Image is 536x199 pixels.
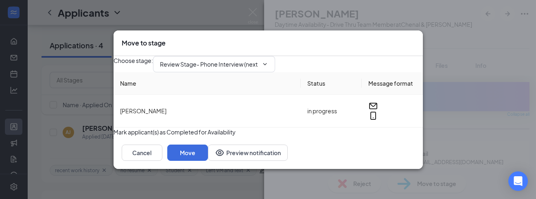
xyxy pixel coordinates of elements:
th: Message format [362,72,423,95]
span: Choose stage : [114,56,153,72]
h3: Move to stage [122,39,166,48]
th: Status [301,72,362,95]
span: Mark applicant(s) as Completed for Availability [114,128,236,136]
button: Move [167,145,208,161]
button: Preview notificationEye [208,145,288,161]
th: Name [114,72,301,95]
button: Cancel [122,145,162,161]
span: [PERSON_NAME] [120,107,166,115]
svg: Eye [215,148,225,158]
svg: Email [368,101,378,111]
svg: MobileSms [368,111,378,121]
svg: ChevronDown [262,61,268,67]
div: Open Intercom Messenger [508,171,528,191]
td: in progress [301,95,362,128]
